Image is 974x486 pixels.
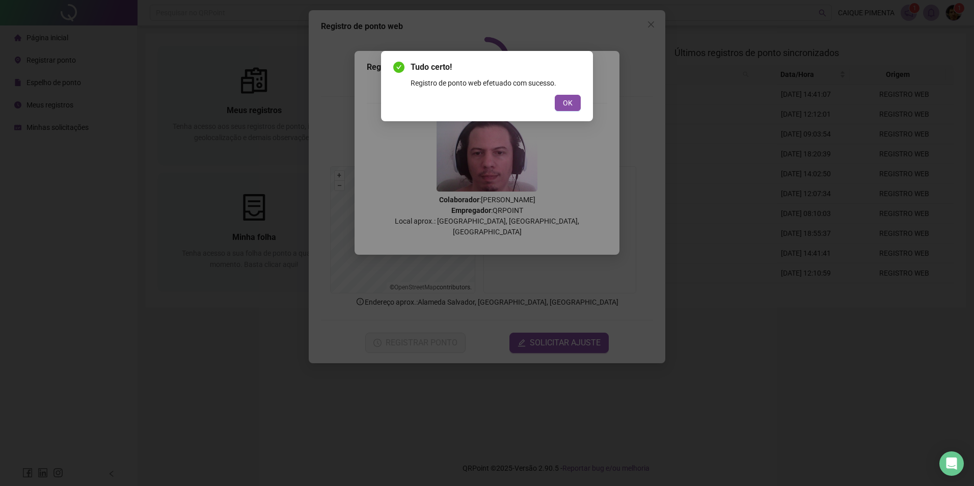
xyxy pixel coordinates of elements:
[411,61,581,73] span: Tudo certo!
[939,451,964,476] div: Open Intercom Messenger
[555,95,581,111] button: OK
[411,77,581,89] div: Registro de ponto web efetuado com sucesso.
[393,62,404,73] span: check-circle
[563,97,573,109] span: OK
